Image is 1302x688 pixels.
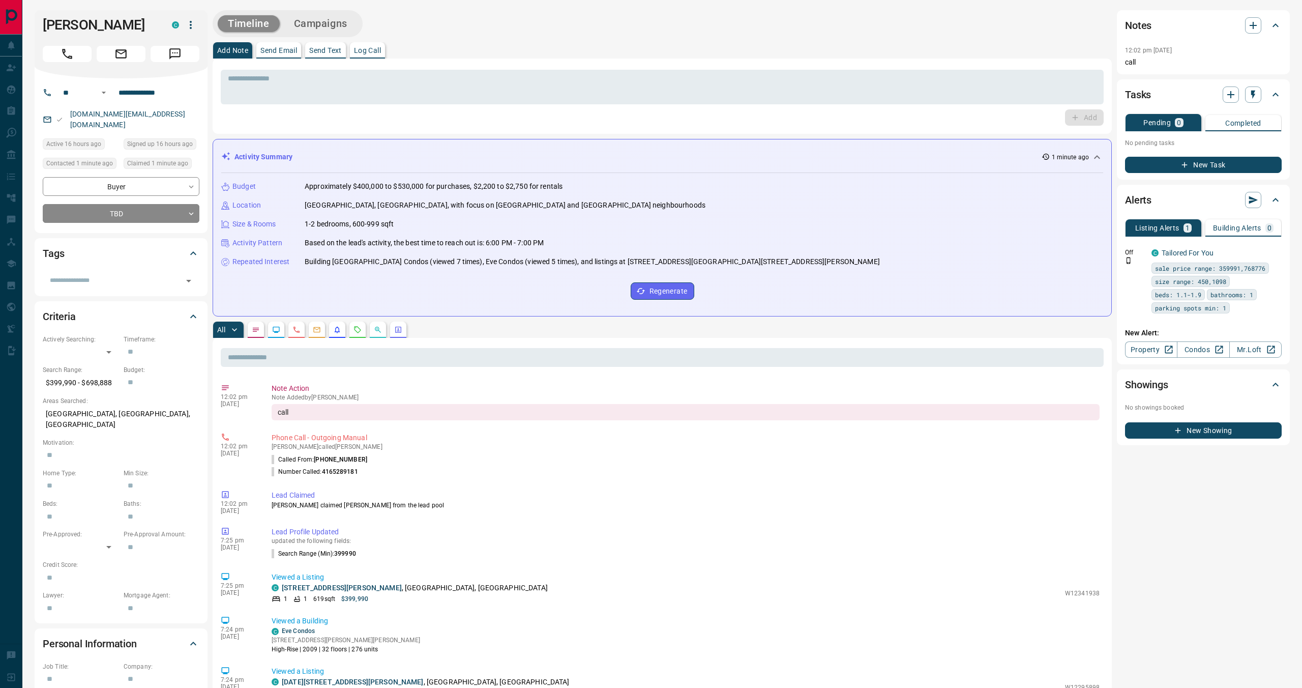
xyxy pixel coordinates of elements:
[1065,589,1100,598] p: W12341938
[1155,303,1226,313] span: parking spots min: 1
[43,396,199,406] p: Areas Searched:
[272,467,358,476] p: Number Called:
[43,469,119,478] p: Home Type:
[272,537,1100,544] p: updated the following fields:
[221,582,256,589] p: 7:25 pm
[172,21,179,28] div: condos.ca
[394,326,402,334] svg: Agent Actions
[221,507,256,514] p: [DATE]
[284,594,287,604] p: 1
[1143,119,1171,126] p: Pending
[282,627,315,635] a: Eve Condos
[1177,119,1181,126] p: 0
[43,245,64,262] h2: Tags
[1155,276,1226,286] span: size range: 450,1098
[313,326,321,334] svg: Emails
[232,200,261,211] p: Location
[305,256,880,267] p: Building [GEOGRAPHIC_DATA] Condos (viewed 7 times), Eve Condos (viewed 5 times), and listings at ...
[124,335,199,344] p: Timeframe:
[43,138,119,153] div: Thu Sep 11 2025
[272,433,1100,443] p: Phone Call - Outgoing Manual
[272,404,1100,420] div: call
[218,15,280,32] button: Timeline
[1125,192,1151,208] h2: Alerts
[43,204,199,223] div: TBD
[221,537,256,544] p: 7:25 pm
[1125,257,1132,264] svg: Push Notification Only
[43,662,119,671] p: Job Title:
[43,438,199,447] p: Motivation:
[1267,224,1271,232] p: 0
[182,274,196,288] button: Open
[334,550,356,557] span: 399990
[43,335,119,344] p: Actively Searching:
[43,177,199,196] div: Buyer
[124,138,199,153] div: Thu Sep 11 2025
[43,46,92,62] span: Call
[217,47,248,54] p: Add Note
[1052,153,1089,162] p: 1 minute ago
[217,326,225,333] p: All
[272,549,356,558] p: Search Range (Min) :
[1125,341,1177,358] a: Property
[43,560,199,569] p: Credit Score:
[260,47,297,54] p: Send Email
[221,443,256,450] p: 12:02 pm
[1125,157,1282,173] button: New Task
[282,584,402,592] a: [STREET_ADDRESS][PERSON_NAME]
[1125,87,1151,103] h2: Tasks
[124,158,199,172] div: Fri Sep 12 2025
[221,148,1103,166] div: Activity Summary1 minute ago
[221,589,256,596] p: [DATE]
[1125,82,1282,107] div: Tasks
[1125,47,1172,54] p: 12:02 pm [DATE]
[97,46,145,62] span: Email
[272,326,280,334] svg: Lead Browsing Activity
[232,219,276,230] p: Size & Rooms
[43,591,119,600] p: Lawyer:
[284,15,358,32] button: Campaigns
[124,530,199,539] p: Pre-Approval Amount:
[272,394,1100,401] p: Note Added by [PERSON_NAME]
[1210,290,1253,300] span: bathrooms: 1
[252,326,260,334] svg: Notes
[56,116,63,123] svg: Email Valid
[272,628,279,635] div: condos.ca
[221,633,256,640] p: [DATE]
[221,393,256,400] p: 12:02 pm
[1177,341,1229,358] a: Condos
[272,636,420,645] p: [STREET_ADDRESS][PERSON_NAME][PERSON_NAME]
[272,616,1100,626] p: Viewed a Building
[1125,188,1282,212] div: Alerts
[46,158,113,168] span: Contacted 1 minute ago
[124,591,199,600] p: Mortgage Agent:
[43,636,137,652] h2: Personal Information
[232,181,256,192] p: Budget
[43,375,119,391] p: $399,990 - $698,888
[1125,57,1282,68] p: call
[272,645,420,654] p: High-Rise | 2009 | 32 floors | 276 units
[1125,17,1151,34] h2: Notes
[43,632,199,656] div: Personal Information
[305,181,563,192] p: Approximately $400,000 to $530,000 for purchases, $2,200 to $2,750 for rentals
[1125,328,1282,338] p: New Alert:
[631,282,694,300] button: Regenerate
[127,139,193,149] span: Signed up 16 hours ago
[43,241,199,266] div: Tags
[124,469,199,478] p: Min Size:
[1151,249,1159,256] div: condos.ca
[1186,224,1190,232] p: 1
[232,256,289,267] p: Repeated Interest
[1155,263,1265,273] span: sale price range: 359991,768776
[313,594,335,604] p: 619 sqft
[333,326,341,334] svg: Listing Alerts
[272,383,1100,394] p: Note Action
[309,47,342,54] p: Send Text
[354,47,381,54] p: Log Call
[272,666,1100,677] p: Viewed a Listing
[282,583,548,593] p: , [GEOGRAPHIC_DATA], [GEOGRAPHIC_DATA]
[43,17,157,33] h1: [PERSON_NAME]
[1135,224,1179,232] p: Listing Alerts
[124,662,199,671] p: Company:
[221,676,256,683] p: 7:24 pm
